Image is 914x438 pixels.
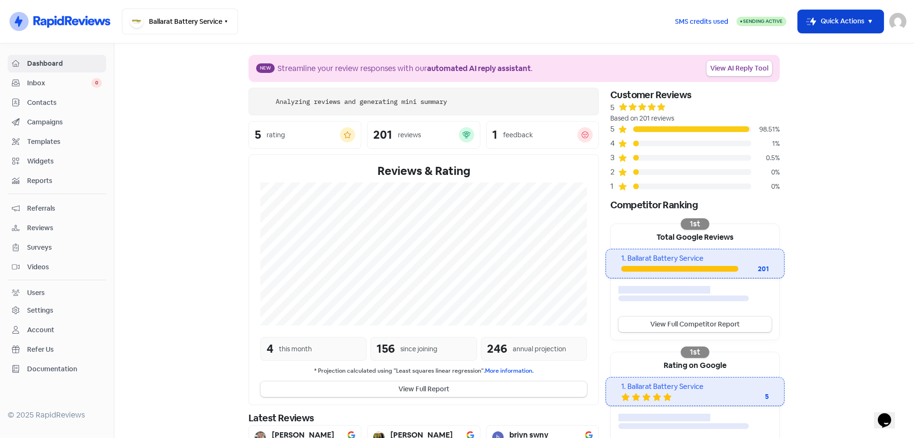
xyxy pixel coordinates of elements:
span: Videos [27,262,102,272]
div: 0% [751,182,780,192]
span: Referrals [27,204,102,214]
a: Settings [8,302,106,319]
a: Reports [8,172,106,190]
div: 1. Ballarat Battery Service [621,381,768,392]
div: feedback [503,130,533,140]
b: automated AI reply assistant [427,63,531,73]
div: 1% [751,139,780,149]
div: 5 [610,123,618,135]
a: Templates [8,133,106,151]
a: Surveys [8,239,106,256]
a: Campaigns [8,113,106,131]
button: Ballarat Battery Service [122,9,238,34]
a: 5rating [248,121,361,149]
div: Customer Reviews [610,88,780,102]
small: * Projection calculated using "Least squares linear regression". [260,367,587,376]
div: Total Google Reviews [611,224,779,249]
div: 5 [610,102,615,113]
span: Contacts [27,98,102,108]
div: 98.51% [751,124,780,134]
a: Refer Us [8,341,106,358]
span: Campaigns [27,117,102,127]
div: Account [27,325,54,335]
div: 1 [492,129,497,141]
div: annual projection [513,344,566,354]
div: 0% [751,167,780,177]
div: Users [27,288,45,298]
a: Sending Active [736,16,786,27]
div: 201 [738,264,769,274]
div: 2 [610,166,618,178]
a: Reviews [8,219,106,237]
div: 3 [610,152,618,163]
a: Widgets [8,153,106,170]
a: Users [8,284,106,302]
div: 201 [373,129,392,141]
a: Dashboard [8,55,106,72]
a: 1feedback [486,121,599,149]
div: 1. Ballarat Battery Service [621,253,768,264]
div: 0.5% [751,153,780,163]
span: Reviews [27,223,102,233]
div: 5 [731,392,769,402]
div: this month [279,344,312,354]
div: Based on 201 reviews [610,113,780,123]
span: Dashboard [27,59,102,69]
div: Rating on Google [611,352,779,377]
div: Streamline your review responses with our . [278,63,533,74]
div: 1st [681,346,709,358]
a: Documentation [8,360,106,378]
img: User [889,13,906,30]
div: 156 [377,340,395,357]
span: Inbox [27,78,91,88]
a: Videos [8,258,106,276]
span: Sending Active [743,18,783,24]
div: Reviews & Rating [260,163,587,180]
div: 5 [255,129,261,141]
div: Settings [27,306,53,316]
button: View Full Report [260,381,587,397]
div: 4 [610,138,618,149]
div: Analyzing reviews and generating mini summary [276,97,447,107]
span: Surveys [27,243,102,253]
span: New [256,63,275,73]
div: 4 [267,340,273,357]
div: © 2025 RapidReviews [8,409,106,421]
div: reviews [398,130,421,140]
span: Reports [27,176,102,186]
span: Documentation [27,364,102,374]
a: Referrals [8,200,106,217]
span: Refer Us [27,345,102,355]
div: 1 [610,181,618,192]
div: Competitor Ranking [610,198,780,212]
div: rating [267,130,285,140]
button: Quick Actions [798,10,884,33]
a: Contacts [8,94,106,112]
a: View Full Competitor Report [618,316,772,332]
span: Widgets [27,156,102,166]
span: Templates [27,137,102,147]
a: More information. [485,367,534,375]
iframe: chat widget [874,400,904,428]
a: View AI Reply Tool [706,61,772,76]
div: since joining [400,344,437,354]
div: Latest Reviews [248,411,599,425]
span: SMS credits used [675,17,728,27]
div: 1st [681,218,709,230]
a: Inbox 0 [8,74,106,92]
a: SMS credits used [667,16,736,26]
span: 0 [91,78,102,88]
a: Account [8,321,106,339]
a: 201reviews [367,121,480,149]
div: 246 [487,340,507,357]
